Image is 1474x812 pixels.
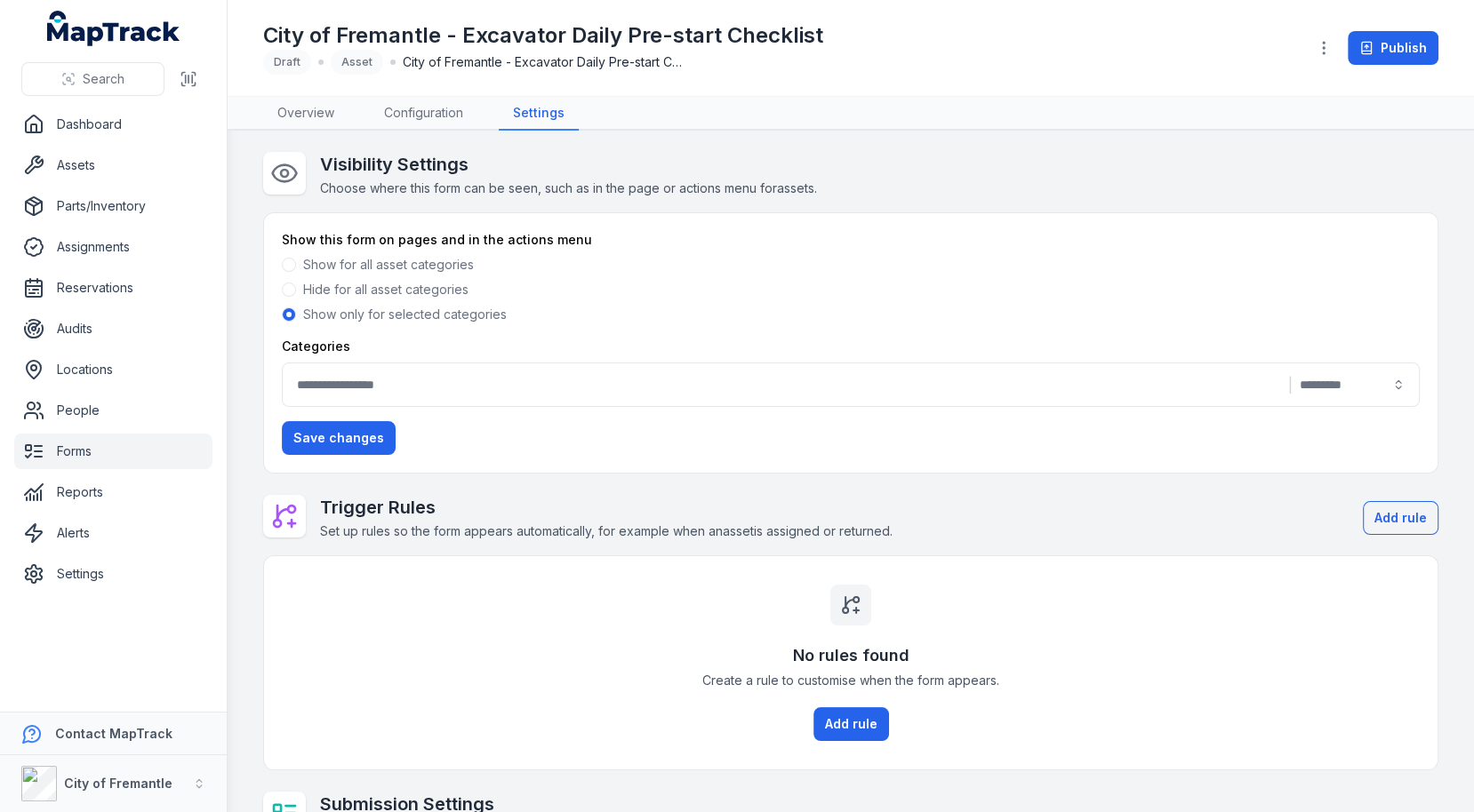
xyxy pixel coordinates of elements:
a: People [14,393,212,428]
a: Overview [263,97,348,131]
button: Search [21,62,164,96]
label: Show for all asset categories [303,256,474,274]
button: Add rule [813,707,889,741]
a: Parts/Inventory [14,188,212,224]
h1: City of Fremantle - Excavator Daily Pre-start Checklist [263,21,823,50]
a: Configuration [370,97,477,131]
span: Choose where this form can be seen, such as in the page or actions menu for assets . [320,180,817,195]
a: Audits [14,311,212,346]
strong: City of Fremantle [64,776,172,791]
label: Show this form on pages and in the actions menu [282,231,592,249]
button: Publish [1348,31,1438,65]
a: Assets [14,147,212,183]
a: Settings [14,556,212,592]
span: Create a rule to customise when the form appears. [702,672,999,689]
div: Asset [331,50,383,75]
a: Reports [14,474,212,510]
h3: No rules found [793,643,909,668]
label: Categories [282,338,350,355]
strong: Contact MapTrack [55,726,172,741]
button: Save changes [282,421,396,455]
a: Alerts [14,515,212,551]
a: Reservations [14,270,212,306]
a: Locations [14,352,212,387]
label: Hide for all asset categories [303,281,469,299]
a: Forms [14,434,212,469]
a: Assignments [14,229,212,265]
a: Dashboard [14,107,212,142]
button: Add rule [1363,501,1438,535]
a: MapTrack [47,11,180,46]
h2: Visibility Settings [320,152,817,177]
span: Set up rules so the form appears automatically, for example when an asset is assigned or returned. [320,523,893,538]
a: Settings [499,97,579,131]
div: Draft [263,50,311,75]
h2: Trigger Rules [320,495,893,520]
span: Search [83,70,124,88]
span: City of Fremantle - Excavator Daily Pre-start Checklist [403,53,687,71]
label: Show only for selected categories [303,306,507,323]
